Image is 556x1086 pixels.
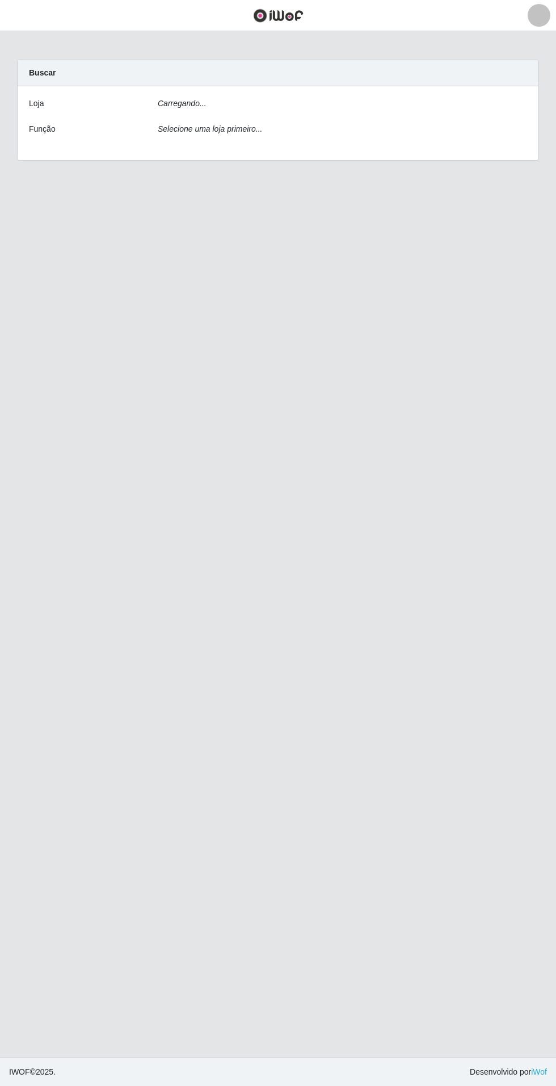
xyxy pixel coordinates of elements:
[158,99,207,108] i: Carregando...
[470,1066,547,1078] span: Desenvolvido por
[29,123,56,135] label: Função
[158,124,262,133] i: Selecione uma loja primeiro...
[9,1067,30,1076] span: IWOF
[9,1066,56,1078] span: © 2025 .
[531,1067,547,1076] a: iWof
[29,68,56,77] strong: Buscar
[253,9,304,23] img: CoreUI Logo
[29,98,44,110] label: Loja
